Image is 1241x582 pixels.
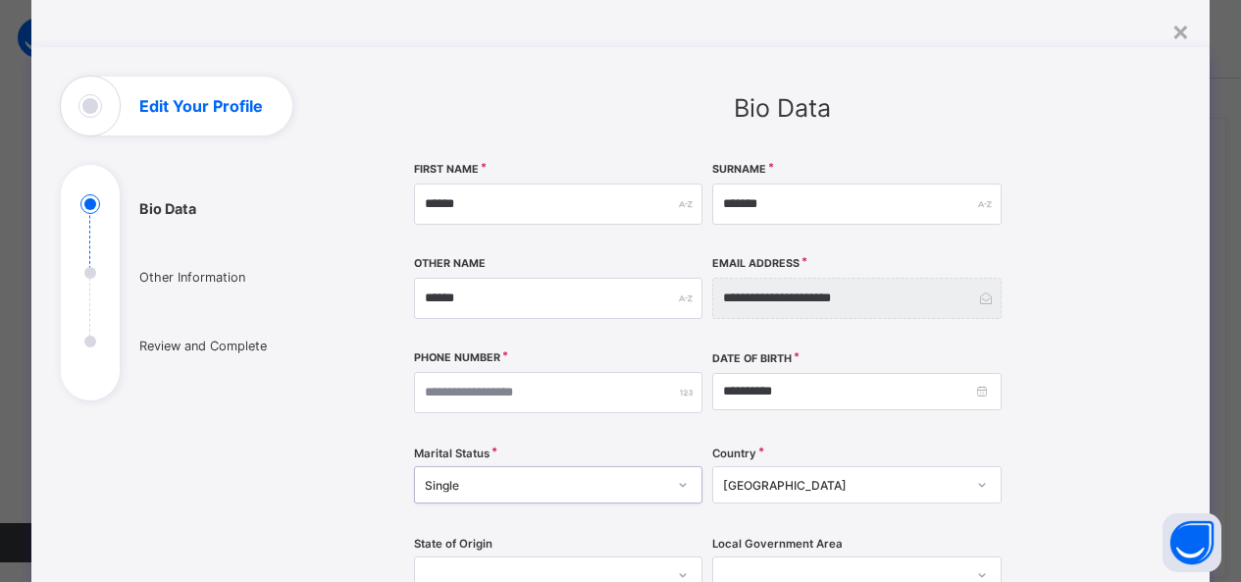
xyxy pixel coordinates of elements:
[1163,513,1221,572] button: Open asap
[712,257,800,270] label: Email Address
[712,163,766,176] label: Surname
[712,537,843,551] span: Local Government Area
[414,257,486,270] label: Other Name
[425,478,667,493] div: Single
[712,447,756,460] span: Country
[139,98,263,114] h1: Edit Your Profile
[414,351,500,364] label: Phone Number
[723,478,965,493] div: [GEOGRAPHIC_DATA]
[414,163,479,176] label: First Name
[414,537,492,551] span: State of Origin
[712,352,792,365] label: Date of Birth
[414,447,490,460] span: Marital Status
[1171,14,1190,47] div: ×
[734,93,831,123] span: Bio Data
